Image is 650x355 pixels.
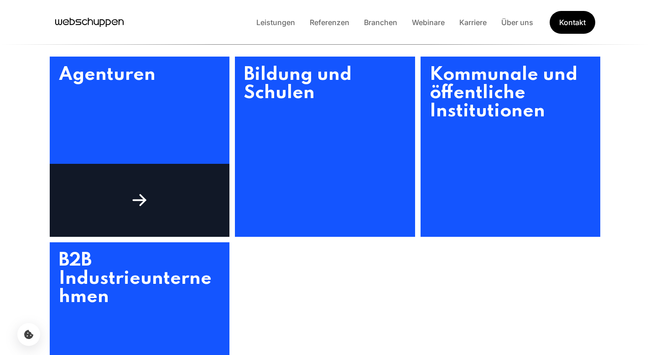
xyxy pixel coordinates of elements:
[494,18,541,27] a: Über uns
[421,57,601,237] a: Kommunale und öffentliche Institutionen
[302,18,357,27] a: Referenzen
[249,18,302,27] a: Leistungen
[235,57,415,237] a: Bildung und Schulen
[452,18,494,27] a: Karriere
[55,16,124,29] a: Hauptseite besuchen
[50,57,230,237] a: Agenturen
[405,18,452,27] a: Webinare
[357,18,405,27] a: Branchen
[550,11,595,34] a: Get Started
[17,323,40,346] button: Cookie-Einstellungen öffnen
